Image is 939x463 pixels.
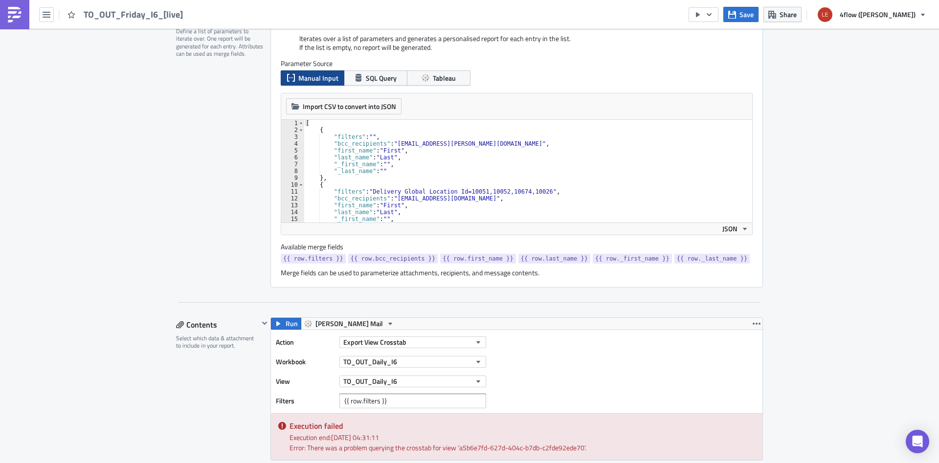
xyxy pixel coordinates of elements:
[521,254,588,264] span: {{ row.last_name }}
[281,147,304,154] div: 5
[674,254,750,264] a: {{ row._last_name }}
[176,27,264,58] div: Define a list of parameters to iterate over. One report will be generated for each entry. Attribu...
[595,254,670,264] span: {{ row._first_name }}
[348,254,438,264] a: {{ row.bcc_recipients }}
[343,356,397,367] span: TO_OUT_Daily_I6
[286,318,298,330] span: Run
[339,356,486,368] button: TO_OUT_Daily_I6
[351,254,435,264] span: {{ row.bcc_recipients }}
[283,254,343,264] span: {{ row.filters }}
[281,168,304,175] div: 8
[301,318,398,330] button: [PERSON_NAME] Mail
[763,7,802,22] button: Share
[339,336,486,348] button: Export View Crosstab
[281,254,346,264] a: {{ row.filters }}
[339,394,486,408] input: Filter1=Value1&...
[303,101,396,111] span: Import CSV to convert into JSON
[343,337,406,347] span: Export View Crosstab
[906,430,929,453] div: Open Intercom Messenger
[281,216,304,222] div: 15
[722,223,738,234] span: JSON
[739,9,754,20] span: Save
[518,254,590,264] a: {{ row.last_name }}
[281,133,304,140] div: 3
[281,127,304,133] div: 2
[4,4,467,12] body: Rich Text Area. Press ALT-0 for help.
[281,59,753,68] label: Parameter Source
[281,70,344,86] button: Manual Input
[780,9,797,20] span: Share
[593,254,672,264] a: {{ row._first_name }}
[817,6,833,23] img: Avatar
[433,73,456,83] span: Tableau
[286,98,402,114] button: Import CSV to convert into JSON
[366,73,397,83] span: SQL Query
[315,318,383,330] span: [PERSON_NAME] Mail
[176,334,259,350] div: Select which data & attachment to include in your report.
[343,376,397,386] span: TO_OUT_Daily_I6
[290,432,755,442] div: Execution end: [DATE] 04:31:11
[281,195,304,202] div: 12
[276,374,335,389] label: View
[440,254,516,264] a: {{ row.first_name }}
[443,254,514,264] span: {{ row.first_name }}
[281,154,304,161] div: 6
[281,243,354,251] label: Available merge fields
[677,254,748,264] span: {{ row._last_name }}
[176,317,259,332] div: Contents
[281,181,304,188] div: 10
[281,209,304,216] div: 14
[276,335,335,350] label: Action
[719,223,752,235] button: JSON
[290,422,755,430] h5: Execution failed
[723,7,759,22] button: Save
[259,317,270,329] button: Hide content
[271,318,301,330] button: Run
[281,120,304,127] div: 1
[84,9,184,20] span: TO_OUT_Friday_I6_[live]
[281,188,304,195] div: 11
[281,175,304,181] div: 9
[281,140,304,147] div: 4
[281,202,304,209] div: 13
[276,394,335,408] label: Filters
[840,9,916,20] span: 4flow ([PERSON_NAME])
[290,442,755,453] div: Error: There was a problem querying the crosstab for view ’a5b6e7fd-627d-404c-b7db-c2fde92ede70’.
[339,375,486,387] button: TO_OUT_Daily_I6
[7,7,22,22] img: PushMetrics
[298,73,338,83] span: Manual Input
[281,34,753,59] div: Iterates over a list of parameters and generates a personalised report for each entry in the list...
[281,268,753,277] div: Merge fields can be used to parameterize attachments, recipients, and message contents.
[812,4,932,25] button: 4flow ([PERSON_NAME])
[281,161,304,168] div: 7
[344,70,407,86] button: SQL Query
[407,70,470,86] button: Tableau
[276,354,335,369] label: Workbook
